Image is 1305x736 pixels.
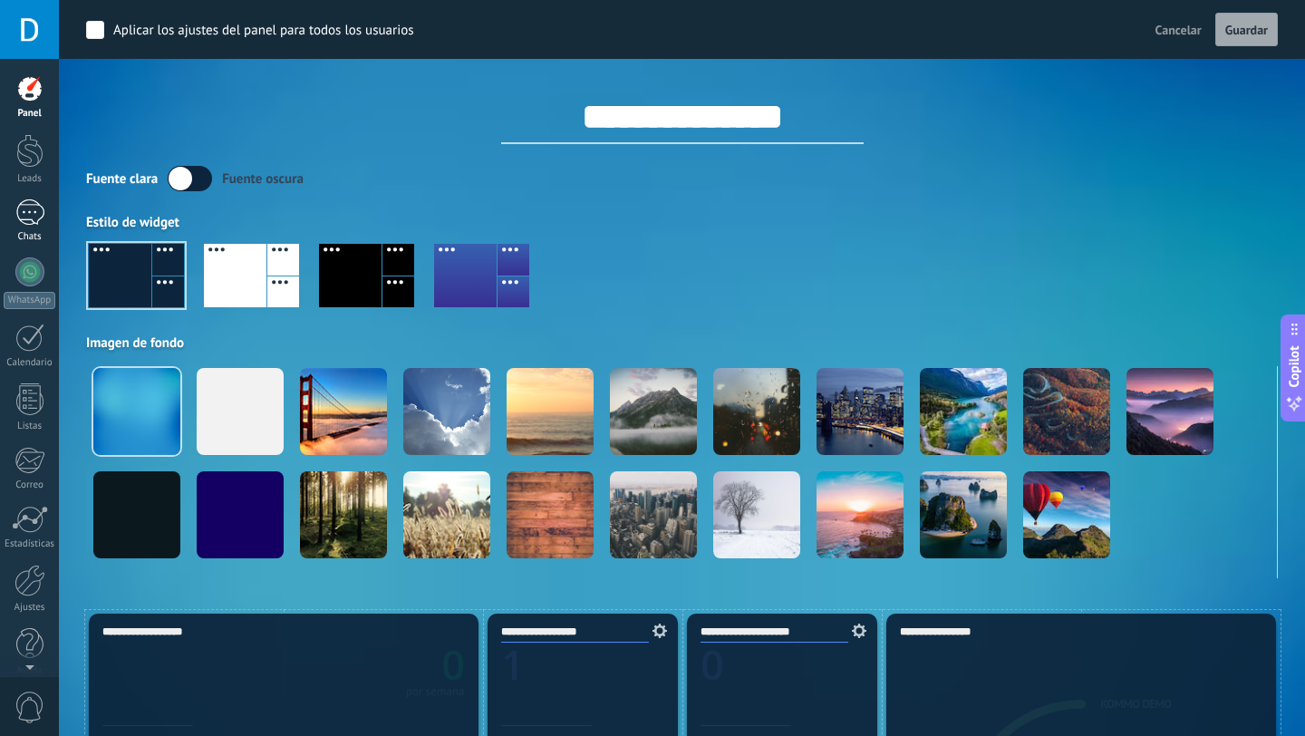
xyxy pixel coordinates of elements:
div: Correo [4,479,56,491]
div: Listas [4,421,56,432]
button: Guardar [1215,13,1278,47]
button: Cancelar [1148,16,1209,44]
div: WhatsApp [4,292,55,309]
div: Fuente oscura [222,170,304,188]
span: Guardar [1225,24,1268,36]
div: Panel [4,108,56,120]
div: Chats [4,231,56,243]
div: Fuente clara [86,170,158,188]
div: Estadísticas [4,538,56,550]
div: Imagen de fondo [86,334,1278,352]
div: Calendario [4,357,56,369]
div: Ajustes [4,602,56,614]
div: Aplicar los ajustes del panel para todos los usuarios [113,22,414,40]
span: Copilot [1285,346,1303,388]
span: Cancelar [1155,22,1202,38]
div: Estilo de widget [86,214,1278,231]
div: Leads [4,173,56,185]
